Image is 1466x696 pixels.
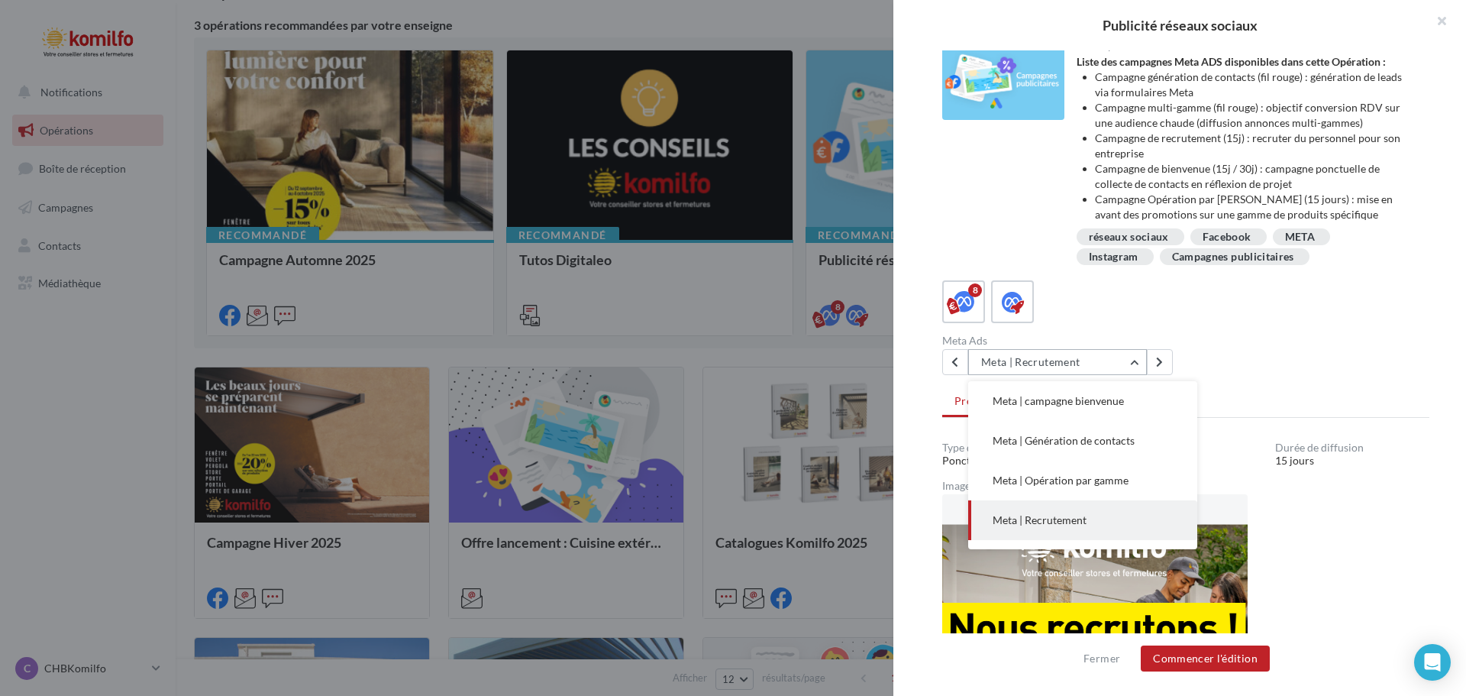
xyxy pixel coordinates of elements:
li: Campagne de bienvenue (15j / 30j) : campagne ponctuelle de collecte de contacts en réflexion de p... [1095,161,1418,192]
div: Type de campagne [942,442,1096,453]
li: Campagne multi-gamme (fil rouge) : objectif conversion RDV sur une audience chaude (diffusion ann... [1095,100,1418,131]
div: META [1285,231,1315,243]
div: 15 jours [1275,453,1429,468]
button: Meta | campagne bienvenue [968,381,1197,421]
button: Meta | Génération de contacts [968,421,1197,461]
button: Meta | Opération par gamme [968,461,1197,500]
div: Meta Ads [942,335,1180,346]
div: Ponctuel [942,453,1096,468]
div: réseaux sociaux [1089,231,1169,243]
li: Campagne de recrutement (15j) : recruter du personnel pour son entreprise [1095,131,1418,161]
button: Meta | Recrutement [968,349,1147,375]
strong: Liste des campagnes Meta ADS disponibles dans cette Opération : [1077,55,1386,68]
span: Meta | Génération de contacts [993,434,1135,447]
div: Image de prévisualisation [942,481,1429,491]
span: Meta | Recrutement [993,513,1087,526]
button: Fermer [1077,649,1126,668]
button: Commencer l'édition [1141,646,1270,672]
div: Durée de diffusion [1275,442,1429,453]
div: 8 [968,283,982,297]
button: Meta | Recrutement [968,500,1197,540]
span: Meta | Opération par gamme [993,474,1129,487]
div: Open Intercom Messenger [1414,644,1451,681]
li: Campagne génération de contacts (fil rouge) : génération de leads via formulaires Meta [1095,70,1418,100]
div: Description [1077,40,1418,51]
li: Campagne Opération par [PERSON_NAME] (15 jours) : mise en avant des promotions sur une gamme de p... [1095,192,1418,222]
div: Instagram [1089,251,1138,263]
div: Facebook [1203,231,1251,243]
span: Meta | campagne bienvenue [993,394,1124,407]
div: Publicité réseaux sociaux [918,18,1442,32]
div: Campagnes publicitaires [1172,251,1294,263]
